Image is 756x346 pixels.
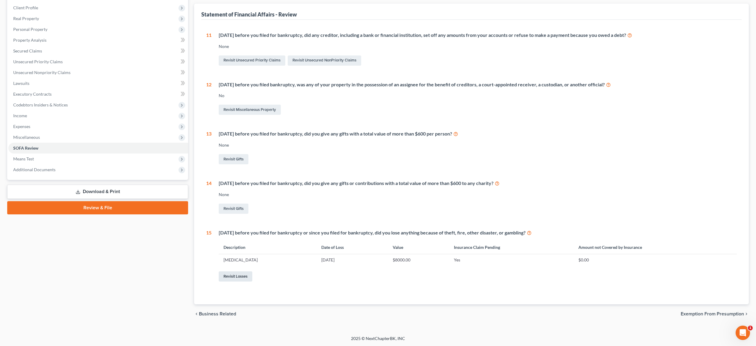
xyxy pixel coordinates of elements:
[219,204,248,214] a: Revisit Gifts
[219,154,248,164] a: Revisit Gifts
[206,229,211,283] div: 15
[13,5,38,10] span: Client Profile
[574,254,737,265] td: $0.00
[219,142,737,148] div: None
[7,185,188,199] a: Download & Print
[206,81,211,116] div: 12
[219,81,737,88] div: [DATE] before you filed bankruptcy, was any of your property in the possession of an assignee for...
[219,180,737,187] div: [DATE] before you filed for bankruptcy, did you give any gifts or contributions with a total valu...
[194,312,199,316] i: chevron_left
[8,89,188,100] a: Executory Contracts
[199,312,236,316] span: Business Related
[13,81,29,86] span: Lawsuits
[13,48,42,53] span: Secured Claims
[13,37,46,43] span: Property Analysis
[8,46,188,56] a: Secured Claims
[219,130,737,137] div: [DATE] before you filed for bankruptcy, did you give any gifts with a total value of more than $6...
[681,312,744,316] span: Exemption from Presumption
[13,27,47,32] span: Personal Property
[748,326,753,330] span: 1
[201,11,297,18] div: Statement of Financial Affairs - Review
[13,70,70,75] span: Unsecured Nonpriority Claims
[388,241,449,254] th: Value
[219,192,737,198] div: None
[206,32,211,67] div: 11
[13,124,30,129] span: Expenses
[13,167,55,172] span: Additional Documents
[219,55,285,66] a: Revisit Unsecured Priority Claims
[7,201,188,214] a: Review & File
[13,135,40,140] span: Miscellaneous
[13,59,63,64] span: Unsecured Priority Claims
[13,145,38,151] span: SOFA Review
[194,312,236,316] button: chevron_left Business Related
[8,56,188,67] a: Unsecured Priority Claims
[219,105,281,115] a: Revisit Miscellaneous Property
[449,254,574,265] td: Yes
[288,55,361,66] a: Revisit Unsecured NonPriority Claims
[206,180,211,215] div: 14
[219,32,737,39] div: [DATE] before you filed for bankruptcy, did any creditor, including a bank or financial instituti...
[13,113,27,118] span: Income
[736,326,750,340] iframe: Intercom live chat
[13,156,34,161] span: Means Test
[219,43,737,49] div: None
[8,78,188,89] a: Lawsuits
[219,254,316,265] td: [MEDICAL_DATA]
[13,16,39,21] span: Real Property
[206,130,211,166] div: 13
[316,254,388,265] td: [DATE]
[8,67,188,78] a: Unsecured Nonpriority Claims
[744,312,749,316] i: chevron_right
[316,241,388,254] th: Date of Loss
[219,229,737,236] div: [DATE] before you filed for bankruptcy or since you filed for bankruptcy, did you lose anything b...
[13,102,68,107] span: Codebtors Insiders & Notices
[388,254,449,265] td: $8000.00
[449,241,574,254] th: Insurance Claim Pending
[13,91,52,97] span: Executory Contracts
[219,271,252,282] a: Revisit Losses
[219,241,316,254] th: Description
[574,241,737,254] th: Amount not Covered by Insurance
[8,35,188,46] a: Property Analysis
[681,312,749,316] button: Exemption from Presumption chevron_right
[219,93,737,99] div: No
[8,143,188,154] a: SOFA Review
